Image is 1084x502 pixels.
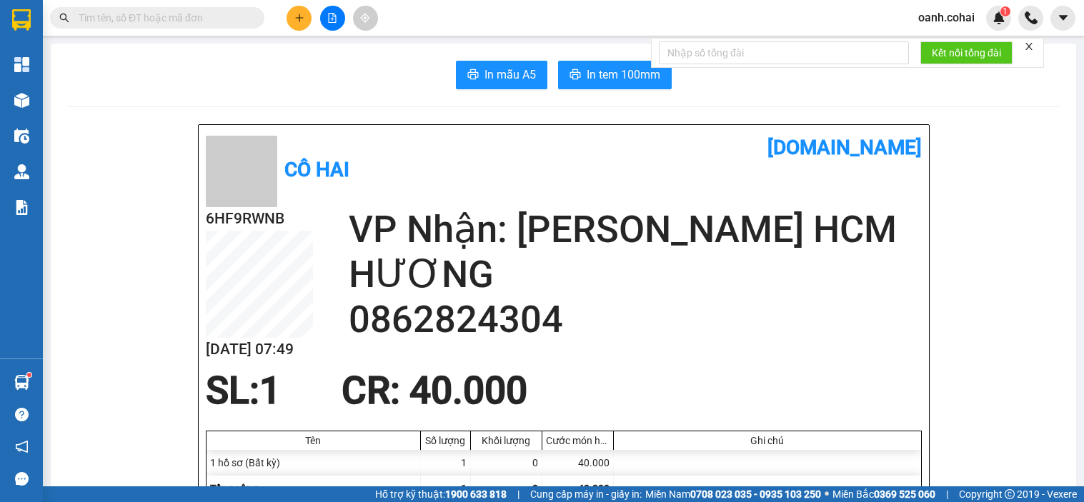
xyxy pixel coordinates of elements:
[1000,6,1010,16] sup: 1
[349,297,922,342] h2: 0862824304
[206,338,313,361] h2: [DATE] 07:49
[1024,41,1034,51] span: close
[570,69,581,82] span: printer
[558,61,672,89] button: printerIn tem 100mm
[517,486,519,502] span: |
[1057,11,1070,24] span: caret-down
[349,252,922,297] h2: HƯƠNG
[542,450,614,476] div: 40.000
[14,57,29,72] img: dashboard-icon
[206,207,313,231] h2: 6HF9RWNB
[14,375,29,390] img: warehouse-icon
[874,488,935,500] strong: 0369 525 060
[471,450,542,476] div: 0
[456,61,547,89] button: printerIn mẫu A5
[287,6,312,31] button: plus
[907,9,986,26] span: oanh.cohai
[767,136,922,159] b: [DOMAIN_NAME]
[59,13,69,23] span: search
[587,66,660,84] span: In tem 100mm
[484,66,536,84] span: In mẫu A5
[14,164,29,179] img: warehouse-icon
[993,11,1005,24] img: icon-new-feature
[932,45,1001,61] span: Kết nối tổng đài
[327,13,337,23] span: file-add
[210,435,417,446] div: Tên
[920,41,1013,64] button: Kết nối tổng đài
[15,472,29,486] span: message
[353,6,378,31] button: aim
[14,93,29,108] img: warehouse-icon
[421,450,471,476] div: 1
[14,129,29,144] img: warehouse-icon
[207,450,421,476] div: 1 hồ sơ (Bất kỳ)
[546,435,610,446] div: Cước món hàng
[832,486,935,502] span: Miền Bắc
[424,435,467,446] div: Số lượng
[617,435,918,446] div: Ghi chú
[79,10,247,26] input: Tìm tên, số ĐT hoặc mã đơn
[342,368,527,413] span: CR : 40.000
[467,69,479,82] span: printer
[206,368,259,413] span: SL:
[15,408,29,421] span: question-circle
[259,368,281,413] span: 1
[461,483,467,494] span: 1
[690,488,821,500] strong: 0708 023 035 - 0935 103 250
[946,486,948,502] span: |
[320,6,345,31] button: file-add
[1025,11,1038,24] img: phone-icon
[659,41,909,64] input: Nhập số tổng đài
[530,486,642,502] span: Cung cấp máy in - giấy in:
[1050,6,1075,31] button: caret-down
[445,488,507,500] strong: 1900 633 818
[349,207,922,252] h2: VP Nhận: [PERSON_NAME] HCM
[375,486,507,502] span: Hỗ trợ kỹ thuật:
[15,440,29,453] span: notification
[284,158,349,181] b: Cô Hai
[1003,6,1008,16] span: 1
[474,435,538,446] div: Khối lượng
[360,13,370,23] span: aim
[532,483,538,494] span: 0
[27,373,31,377] sup: 1
[14,200,29,215] img: solution-icon
[645,486,821,502] span: Miền Nam
[294,13,304,23] span: plus
[210,483,258,494] span: Tổng cộng
[12,9,31,31] img: logo-vxr
[1005,489,1015,499] span: copyright
[825,491,829,497] span: ⚪️
[578,483,610,494] span: 40.000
